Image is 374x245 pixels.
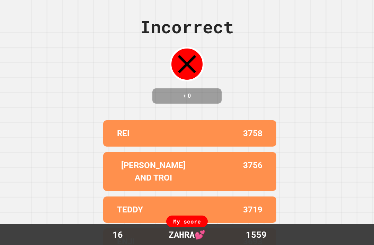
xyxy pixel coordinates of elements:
[243,127,262,140] p: 3758
[117,127,130,140] p: REI
[117,159,190,184] p: [PERSON_NAME] AND TROI
[243,159,262,184] p: 3756
[92,228,144,241] div: 16
[230,228,282,241] div: 1559
[117,203,143,216] p: TEDDY
[162,228,212,241] div: ZAHRA💕
[243,203,262,216] p: 3719
[140,14,234,40] div: Incorrect
[166,216,208,227] div: My score
[159,92,215,100] h4: + 0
